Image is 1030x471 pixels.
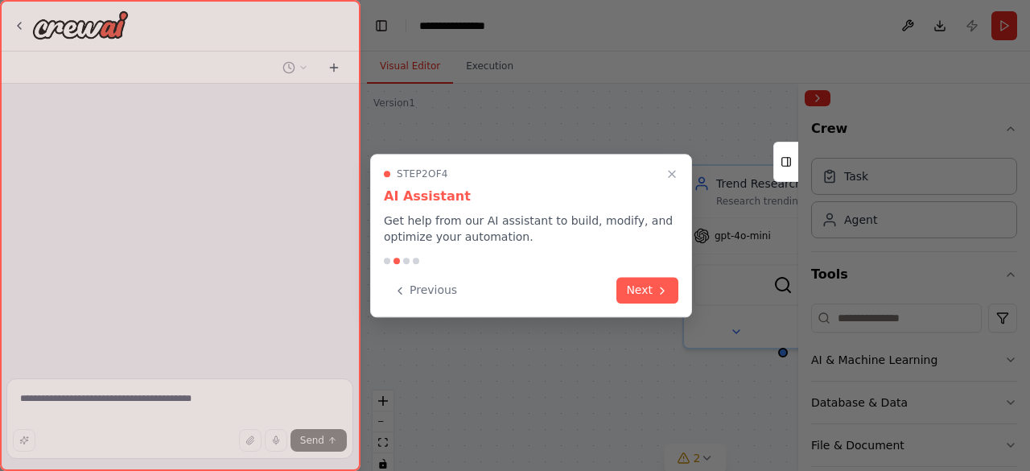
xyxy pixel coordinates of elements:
[384,277,467,304] button: Previous
[662,164,682,184] button: Close walkthrough
[384,187,678,206] h3: AI Assistant
[616,277,678,304] button: Next
[397,167,448,180] span: Step 2 of 4
[370,14,393,37] button: Hide left sidebar
[384,213,678,245] p: Get help from our AI assistant to build, modify, and optimize your automation.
